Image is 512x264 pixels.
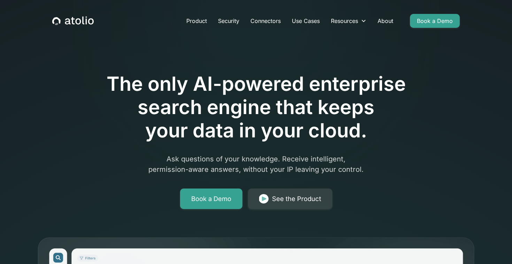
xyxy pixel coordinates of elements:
[331,17,358,25] div: Resources
[248,189,332,209] a: See the Product
[212,14,245,28] a: Security
[180,189,242,209] a: Book a Demo
[52,16,94,25] a: home
[272,194,321,204] div: See the Product
[181,14,212,28] a: Product
[286,14,325,28] a: Use Cases
[410,14,460,28] a: Book a Demo
[78,72,434,143] h1: The only AI-powered enterprise search engine that keeps your data in your cloud.
[122,154,390,175] p: Ask questions of your knowledge. Receive intelligent, permission-aware answers, without your IP l...
[245,14,286,28] a: Connectors
[372,14,399,28] a: About
[325,14,372,28] div: Resources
